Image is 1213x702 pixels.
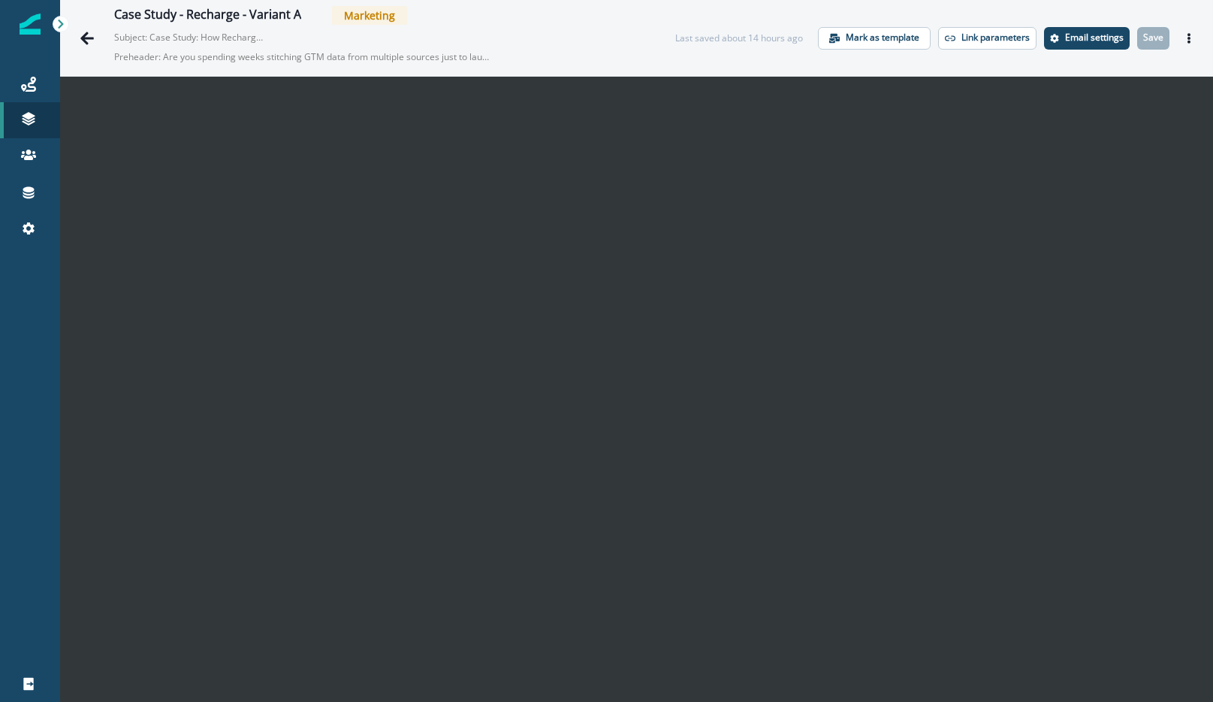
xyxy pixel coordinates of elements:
[72,23,102,53] button: Go back
[114,25,264,44] p: Subject: Case Study: How Recharge launched 8x more campaigns in a quarter with Clay
[1044,27,1130,50] button: Settings
[114,8,301,24] div: Case Study - Recharge - Variant A
[1065,32,1124,43] p: Email settings
[332,6,407,25] span: Marketing
[1177,27,1201,50] button: Actions
[114,44,490,70] p: Preheader: Are you spending weeks stitching GTM data from multiple sources just to launch marketi...
[961,32,1030,43] p: Link parameters
[846,32,919,43] p: Mark as template
[1143,32,1163,43] p: Save
[818,27,931,50] button: Mark as template
[1137,27,1169,50] button: Save
[675,32,803,45] div: Last saved about 14 hours ago
[938,27,1036,50] button: Link parameters
[20,14,41,35] img: Inflection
